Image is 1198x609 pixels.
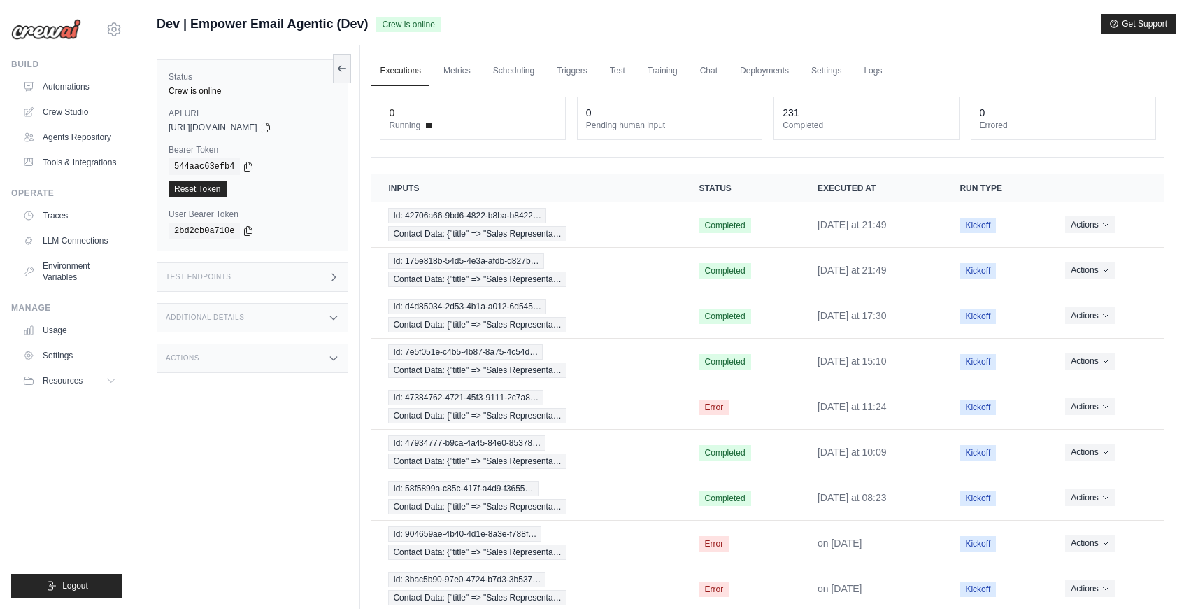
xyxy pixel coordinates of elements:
[17,151,122,174] a: Tools & Integrations
[980,106,985,120] div: 0
[1101,14,1176,34] button: Get Support
[169,122,257,133] span: [URL][DOMAIN_NAME]
[388,408,566,423] span: Contact Data: {"title" => "Sales Representa…
[699,445,751,461] span: Completed
[11,302,122,314] div: Manage
[1128,542,1198,609] iframe: Chat Widget
[980,120,1147,131] dt: Errored
[62,580,88,591] span: Logout
[699,400,729,415] span: Error
[960,582,996,597] span: Kickoff
[1065,398,1115,415] button: Actions for execution
[166,314,244,322] h3: Additional Details
[960,445,996,461] span: Kickoff
[783,106,799,120] div: 231
[818,310,887,321] time: September 30, 2025 at 17:30 CDT
[17,344,122,367] a: Settings
[388,572,545,587] span: Id: 3bac5b90-97e0-4724-b7d3-3b537…
[169,181,227,197] a: Reset Token
[803,57,850,86] a: Settings
[388,299,546,314] span: Id: d4d85034-2d53-4b1a-a012-6d545…
[166,354,199,363] h3: Actions
[818,356,887,367] time: September 30, 2025 at 15:10 CDT
[17,230,122,252] a: LLM Connections
[435,57,479,86] a: Metrics
[169,85,336,97] div: Crew is online
[692,57,726,86] a: Chat
[388,344,543,360] span: Id: 7e5f051e-c4b5-4b87-8a75-4c54d…
[388,272,566,287] span: Contact Data: {"title" => "Sales Representa…
[169,144,336,155] label: Bearer Token
[683,174,801,202] th: Status
[371,174,682,202] th: Inputs
[1065,489,1115,506] button: Actions for execution
[818,401,887,412] time: September 30, 2025 at 11:24 CDT
[17,255,122,288] a: Environment Variables
[699,263,751,279] span: Completed
[388,363,566,378] span: Contact Data: {"title" => "Sales Representa…
[11,188,122,199] div: Operate
[388,590,566,605] span: Contact Data: {"title" => "Sales Representa…
[388,526,541,542] span: Id: 904659ae-4b40-4d1e-8a3e-f788f…
[376,17,440,32] span: Crew is online
[699,218,751,233] span: Completed
[818,538,862,549] time: September 29, 2025 at 23:39 CDT
[388,317,566,332] span: Contact Data: {"title" => "Sales Representa…
[1065,216,1115,233] button: Actions for execution
[732,57,797,86] a: Deployments
[169,223,240,239] code: 2bd2cb0a710e
[388,226,566,241] span: Contact Data: {"title" => "Sales Representa…
[389,106,394,120] div: 0
[601,57,634,86] a: Test
[960,354,996,370] span: Kickoff
[699,536,729,552] span: Error
[818,219,887,230] time: September 30, 2025 at 21:49 CDT
[783,120,950,131] dt: Completed
[699,491,751,506] span: Completed
[960,309,996,324] span: Kickoff
[389,120,420,131] span: Running
[699,582,729,597] span: Error
[17,126,122,148] a: Agents Repository
[17,370,122,392] button: Resources
[1065,262,1115,279] button: Actions for execution
[11,19,81,40] img: Logo
[388,208,665,241] a: View execution details for Id
[960,400,996,415] span: Kickoff
[818,447,887,458] time: September 30, 2025 at 10:09 CDT
[388,435,545,451] span: Id: 47934777-b9ca-4a45-84e0-85378…
[371,57,429,86] a: Executions
[11,574,122,598] button: Logout
[11,59,122,70] div: Build
[388,572,665,605] a: View execution details for Id
[17,204,122,227] a: Traces
[943,174,1048,202] th: Run Type
[157,14,368,34] span: Dev | Empower Email Agentic (Dev)
[169,108,336,119] label: API URL
[699,309,751,324] span: Completed
[699,354,751,370] span: Completed
[388,481,538,496] span: Id: 58f5899a-c85c-417f-a4d9-f3655…
[169,209,336,220] label: User Bearer Token
[548,57,596,86] a: Triggers
[388,481,665,514] a: View execution details for Id
[388,545,566,560] span: Contact Data: {"title" => "Sales Representa…
[388,253,543,269] span: Id: 175e818b-54d5-4e3a-afdb-d827b…
[960,263,996,279] span: Kickoff
[960,218,996,233] span: Kickoff
[169,71,336,83] label: Status
[818,583,862,594] time: September 29, 2025 at 22:38 CDT
[1065,353,1115,370] button: Actions for execution
[801,174,943,202] th: Executed at
[17,319,122,342] a: Usage
[17,101,122,123] a: Crew Studio
[960,536,996,552] span: Kickoff
[388,499,566,514] span: Contact Data: {"title" => "Sales Representa…
[1065,444,1115,461] button: Actions for execution
[166,273,231,281] h3: Test Endpoints
[1065,307,1115,324] button: Actions for execution
[388,299,665,332] a: View execution details for Id
[855,57,890,86] a: Logs
[388,454,566,469] span: Contact Data: {"title" => "Sales Representa…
